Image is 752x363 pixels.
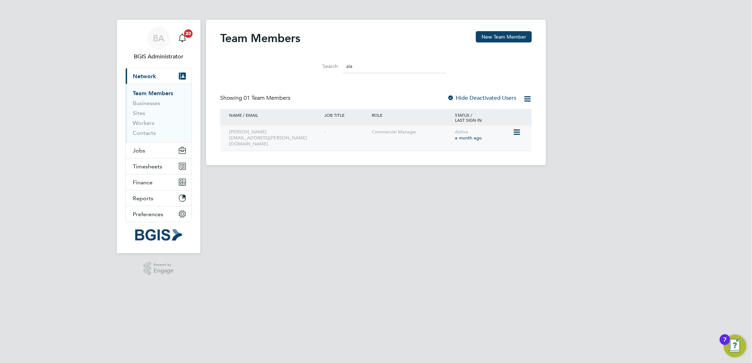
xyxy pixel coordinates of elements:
[133,129,156,136] a: Contacts
[126,84,192,142] div: Network
[306,63,338,69] label: Search
[153,34,164,43] span: BA
[447,94,516,102] label: Hide Deactivated Users
[724,335,746,357] button: Open Resource Center, 7 new notifications
[455,135,482,141] span: a month ago
[227,126,323,151] div: [PERSON_NAME] [EMAIL_ADDRESS][PERSON_NAME][DOMAIN_NAME]
[126,190,192,206] button: Reports
[370,109,453,121] div: ROLE
[175,27,189,50] a: 20
[125,27,192,61] a: BABGIS Administrator
[126,174,192,190] button: Finance
[453,109,525,126] div: STATUS / LAST SIGN IN
[133,179,153,186] span: Finance
[126,143,192,158] button: Jobs
[126,159,192,174] button: Timesheets
[323,109,370,121] div: JOB TITLE
[126,206,192,222] button: Preferences
[133,163,162,170] span: Timesheets
[370,126,453,139] div: Commercial Manager
[723,340,727,349] div: 7
[323,126,370,139] div: -
[126,68,192,84] button: Network
[133,90,173,97] a: Team Members
[125,52,192,61] span: BGIS Administrator
[135,229,182,241] img: bgis-logo-retina.png
[133,147,145,154] span: Jobs
[476,31,532,42] button: New Team Member
[227,109,323,121] div: NAME / EMAIL
[133,120,154,126] a: Workers
[154,262,173,268] span: Powered by
[343,59,446,73] input: Search for...
[184,29,193,38] span: 20
[453,126,513,145] div: Active
[133,195,153,202] span: Reports
[125,229,192,241] a: Go to home page
[133,211,163,218] span: Preferences
[133,73,156,80] span: Network
[220,94,292,102] div: Showing
[144,262,174,275] a: Powered byEngage
[133,100,160,106] a: Businesses
[220,31,300,45] h2: Team Members
[133,110,145,116] a: Sites
[154,268,173,274] span: Engage
[244,94,290,102] span: 01 Team Members
[117,20,200,253] nav: Main navigation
